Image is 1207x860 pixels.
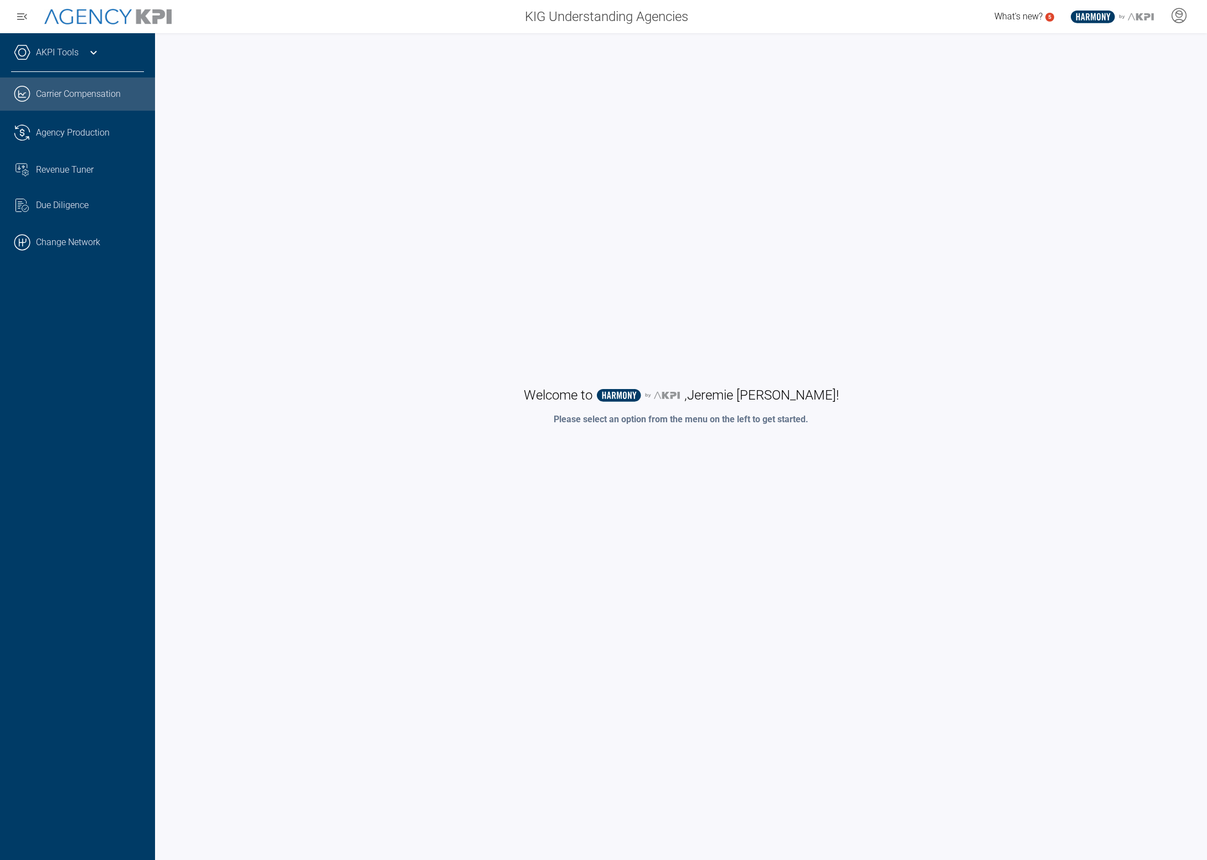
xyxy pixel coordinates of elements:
text: 5 [1048,14,1051,20]
div: Due Diligence [36,199,144,212]
p: Please select an option from the menu on the left to get started. [554,413,808,426]
a: 5 [1045,13,1054,22]
img: AgencyKPI [44,9,172,25]
span: What's new? [994,11,1043,22]
a: AKPI Tools [36,46,79,59]
span: KIG Understanding Agencies [525,7,688,27]
h1: Welcome to , Jeremie [PERSON_NAME] ! [524,386,839,404]
div: Agency Production [36,126,144,139]
div: Revenue Tuner [36,163,144,177]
